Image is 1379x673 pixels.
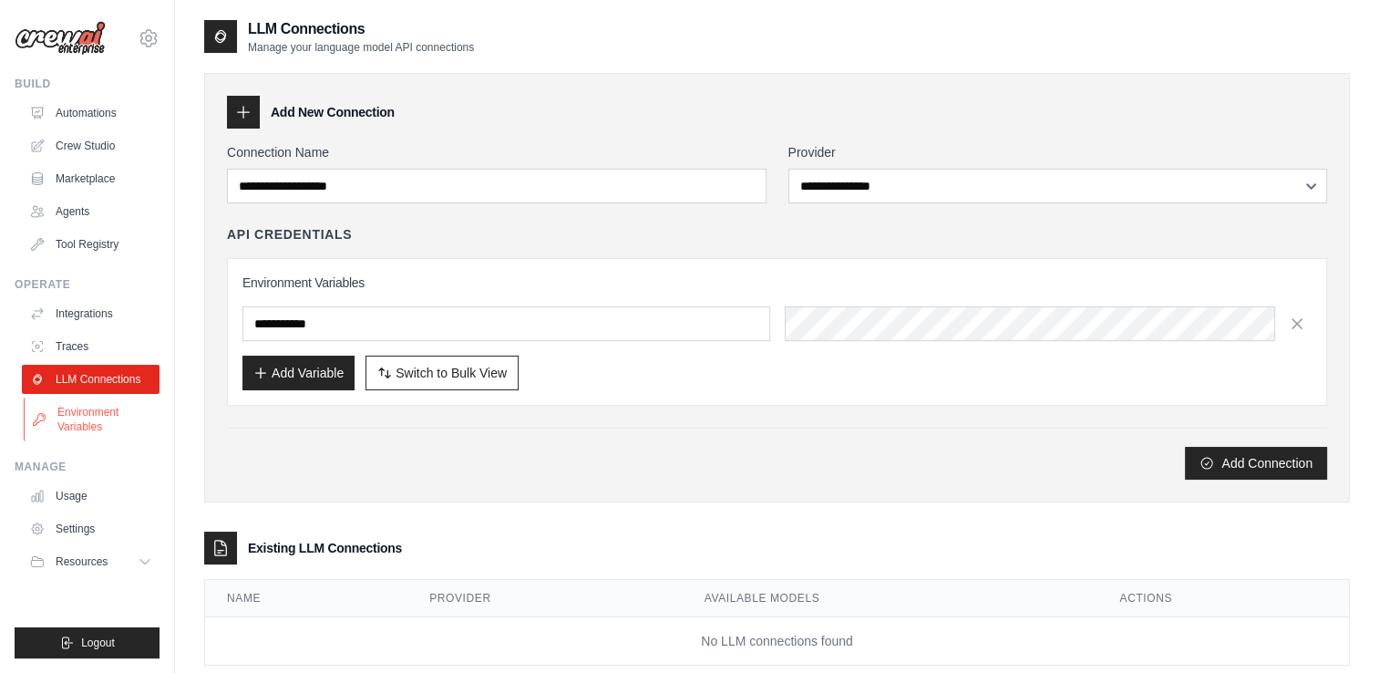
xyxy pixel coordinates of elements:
[365,356,519,390] button: Switch to Bulk View
[788,143,1328,161] label: Provider
[15,77,160,91] div: Build
[22,299,160,328] a: Integrations
[271,103,395,121] h3: Add New Connection
[22,365,160,394] a: LLM Connections
[22,514,160,544] a: Settings
[22,197,160,226] a: Agents
[22,481,160,511] a: Usage
[205,580,407,617] th: Name
[22,547,160,576] button: Resources
[248,18,474,40] h2: LLM Connections
[683,580,1098,617] th: Available Models
[248,40,474,55] p: Manage your language model API connections
[242,356,355,390] button: Add Variable
[1097,580,1349,617] th: Actions
[15,21,106,56] img: Logo
[22,332,160,361] a: Traces
[56,554,108,569] span: Resources
[396,364,507,382] span: Switch to Bulk View
[205,617,1349,666] td: No LLM connections found
[15,627,160,658] button: Logout
[24,398,161,441] a: Environment Variables
[407,580,683,617] th: Provider
[15,277,160,292] div: Operate
[1185,447,1327,480] button: Add Connection
[22,98,160,128] a: Automations
[22,164,160,193] a: Marketplace
[15,460,160,474] div: Manage
[248,539,402,557] h3: Existing LLM Connections
[242,274,1312,292] h3: Environment Variables
[227,225,352,243] h4: API Credentials
[22,131,160,160] a: Crew Studio
[22,230,160,259] a: Tool Registry
[227,143,767,161] label: Connection Name
[81,636,115,650] span: Logout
